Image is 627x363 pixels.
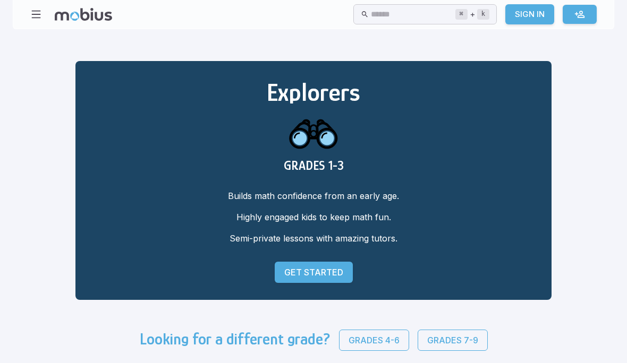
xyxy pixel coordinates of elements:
h3: GRADES 1-3 [92,158,535,172]
img: explorers icon [288,107,339,158]
a: Grades 7-9 [418,330,488,351]
a: Grades 4-6 [339,330,409,351]
h2: Explorers [92,78,535,107]
p: Highly engaged kids to keep math fun. [92,211,535,223]
kbd: k [477,9,489,20]
p: Get Started [284,266,343,279]
kbd: ⌘ [455,9,468,20]
p: Grades 4-6 [349,334,400,347]
p: Grades 7-9 [427,334,478,347]
a: Sign In [505,4,554,24]
a: Get Started [275,262,353,283]
div: + [455,8,489,21]
h3: Looking for a different grade? [140,330,331,351]
p: Semi-private lessons with amazing tutors. [92,232,535,245]
p: Builds math confidence from an early age. [92,189,535,202]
